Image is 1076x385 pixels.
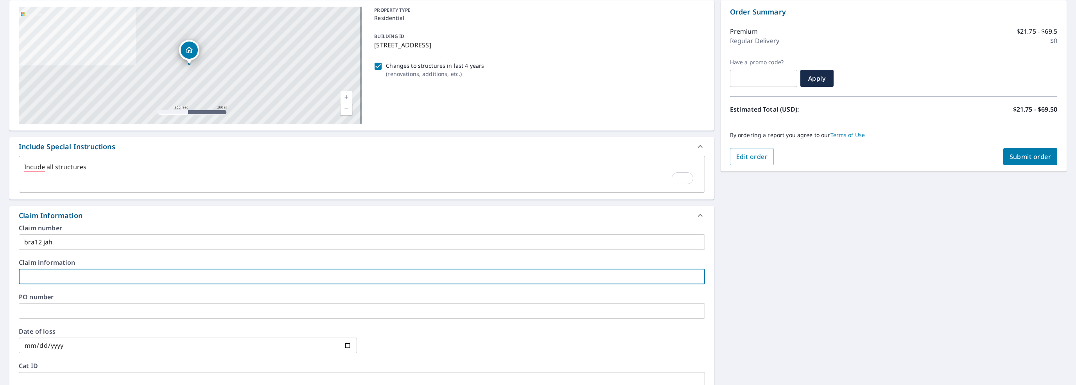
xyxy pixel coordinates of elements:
span: Edit order [736,152,768,161]
p: Estimated Total (USD): [730,105,894,114]
p: Changes to structures in last 4 years [386,61,484,70]
div: Dropped pin, building 1, Residential property, 5523 Vicksburg Dr Arlington, TX 76017 [179,40,199,64]
p: PROPERTY TYPE [374,7,701,14]
div: Include Special Instructions [9,137,714,156]
label: Claim information [19,259,705,266]
span: Submit order [1010,152,1051,161]
label: Date of loss [19,328,357,334]
a: Current Level 17, Zoom In [341,91,352,103]
label: PO number [19,294,705,300]
p: Premium [730,27,758,36]
p: Residential [374,14,701,22]
p: ( renovations, additions, etc. ) [386,70,484,78]
label: Cat ID [19,363,705,369]
a: Current Level 17, Zoom Out [341,103,352,115]
button: Apply [800,70,834,87]
textarea: To enrich screen reader interactions, please activate Accessibility in Grammarly extension settings [24,163,699,186]
p: $21.75 - $69.50 [1013,105,1057,114]
button: Edit order [730,148,774,165]
p: By ordering a report you agree to our [730,132,1057,139]
a: Terms of Use [830,131,865,139]
p: BUILDING ID [374,33,404,40]
span: Apply [807,74,827,83]
button: Submit order [1003,148,1058,165]
label: Have a promo code? [730,59,797,66]
p: Regular Delivery [730,36,779,45]
p: [STREET_ADDRESS] [374,40,701,50]
p: $0 [1050,36,1057,45]
div: Claim Information [9,206,714,225]
p: $21.75 - $69.5 [1017,27,1057,36]
div: Include Special Instructions [19,141,115,152]
label: Claim number [19,225,705,231]
div: Claim Information [19,210,82,221]
p: Order Summary [730,7,1057,17]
